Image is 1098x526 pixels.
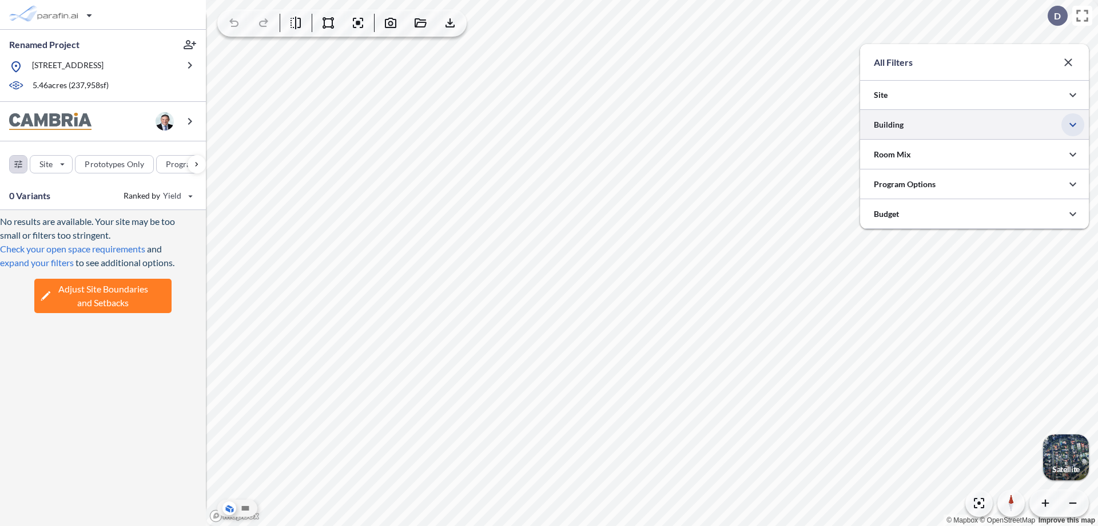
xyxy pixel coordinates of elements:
p: 0 Variants [9,189,51,203]
p: Site [39,159,53,170]
button: Site [30,155,73,173]
p: Renamed Project [9,38,79,51]
p: Room Mix [874,149,911,160]
button: Adjust Site Boundariesand Setbacks [34,279,172,313]
p: Program [166,159,198,170]
p: All Filters [874,56,913,69]
p: Satellite [1052,465,1080,474]
img: BrandImage [9,113,91,130]
span: Yield [163,190,182,201]
p: 5.46 acres ( 237,958 sf) [33,80,109,92]
p: D [1054,11,1061,21]
button: Site Plan [238,501,252,515]
button: Prototypes Only [75,155,154,173]
p: Budget [874,208,899,220]
button: Aerial View [222,501,236,515]
a: Mapbox homepage [209,509,260,523]
button: Ranked by Yield [114,187,200,205]
img: user logo [156,112,174,130]
a: OpenStreetMap [980,516,1035,524]
p: Program Options [874,179,936,190]
button: Program [156,155,218,173]
img: Switcher Image [1043,434,1089,480]
a: Mapbox [946,516,978,524]
button: Switcher ImageSatellite [1043,434,1089,480]
a: Improve this map [1039,516,1095,524]
p: Prototypes Only [85,159,144,170]
span: Adjust Site Boundaries and Setbacks [58,282,148,310]
p: [STREET_ADDRESS] [32,60,104,74]
p: Site [874,89,888,101]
